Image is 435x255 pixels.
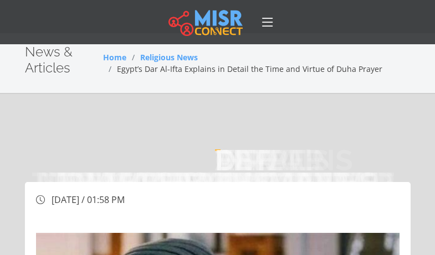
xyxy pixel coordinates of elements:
a: Religious News [140,52,198,63]
span: News & Articles [25,44,73,76]
span: Egypt’s Dar Al-Ifta Explains in Detail the Time and Virtue of Duha Prayer [117,64,382,74]
img: main.misr_connect [168,8,243,36]
a: Home [103,52,126,63]
span: [DATE] / 01:58 PM [52,194,125,206]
